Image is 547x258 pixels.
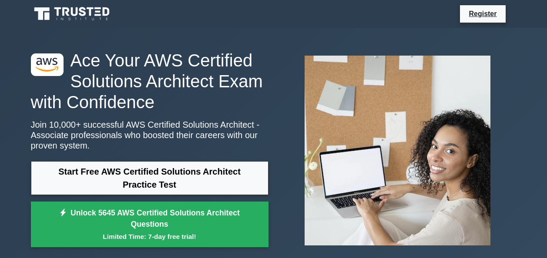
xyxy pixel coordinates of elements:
[31,202,268,248] a: Unlock 5645 AWS Certified Solutions Architect QuestionsLimited Time: 7-day free trial!
[463,8,502,19] a: Register
[31,50,268,112] h1: Ace Your AWS Certified Solutions Architect Exam with Confidence
[42,232,258,241] small: Limited Time: 7-day free trial!
[31,119,268,151] p: Join 10,000+ successful AWS Certified Solutions Architect - Associate professionals who boosted t...
[31,161,268,195] a: Start Free AWS Certified Solutions Architect Practice Test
